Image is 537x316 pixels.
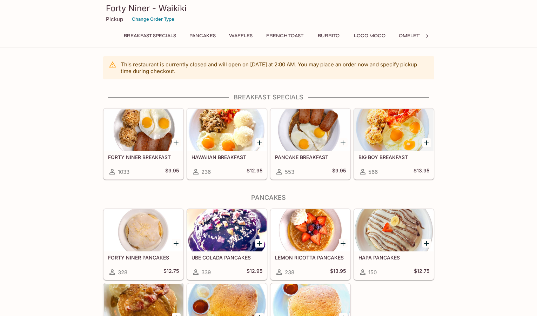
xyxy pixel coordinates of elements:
span: 1033 [118,169,129,175]
div: FORTY NINER PANCAKES [104,209,183,251]
span: 236 [201,169,211,175]
button: Pancakes [186,31,220,41]
h5: $13.95 [414,167,429,176]
div: HAWAIIAN BREAKFAST [187,109,267,151]
h4: Breakfast Specials [103,93,434,101]
button: Add UBE COLADA PANCAKES [255,239,264,248]
button: Add HAPA PANCAKES [422,239,431,248]
button: Add FORTY NINER PANCAKES [172,239,181,248]
span: 339 [201,269,211,276]
button: Add LEMON RICOTTA PANCAKES [339,239,348,248]
h3: Forty Niner - Waikiki [106,3,431,14]
span: 553 [285,169,294,175]
div: FORTY NINER BREAKFAST [104,109,183,151]
h5: LEMON RICOTTA PANCAKES [275,255,346,261]
span: 238 [285,269,294,276]
button: Add PANCAKE BREAKFAST [339,138,348,147]
div: LEMON RICOTTA PANCAKES [271,209,350,251]
a: PANCAKE BREAKFAST553$9.95 [270,108,350,179]
h5: BIG BOY BREAKFAST [358,154,429,160]
button: French Toast [262,31,307,41]
h5: $9.95 [165,167,179,176]
h5: PANCAKE BREAKFAST [275,154,346,160]
h5: $12.75 [163,268,179,276]
h5: HAWAIIAN BREAKFAST [192,154,262,160]
button: Add FORTY NINER BREAKFAST [172,138,181,147]
a: LEMON RICOTTA PANCAKES238$13.95 [270,209,350,280]
button: Burrito [313,31,344,41]
h5: FORTY NINER BREAKFAST [108,154,179,160]
button: Loco Moco [350,31,389,41]
h5: HAPA PANCAKES [358,255,429,261]
div: PANCAKE BREAKFAST [271,109,350,151]
p: This restaurant is currently closed and will open on [DATE] at 2:00 AM . You may place an order n... [121,61,429,74]
button: Waffles [225,31,257,41]
span: 150 [368,269,377,276]
a: HAPA PANCAKES150$12.75 [354,209,434,280]
h5: UBE COLADA PANCAKES [192,255,262,261]
a: FORTY NINER BREAKFAST1033$9.95 [103,108,183,179]
h5: $9.95 [332,167,346,176]
h5: $13.95 [330,268,346,276]
span: 328 [118,269,127,276]
h4: Pancakes [103,194,434,202]
div: BIG BOY BREAKFAST [354,109,434,151]
button: Breakfast Specials [120,31,180,41]
div: UBE COLADA PANCAKES [187,209,267,251]
button: Change Order Type [129,14,177,25]
button: Add HAWAIIAN BREAKFAST [255,138,264,147]
p: Pickup [106,16,123,22]
h5: $12.95 [247,268,262,276]
button: Add BIG BOY BREAKFAST [422,138,431,147]
a: UBE COLADA PANCAKES339$12.95 [187,209,267,280]
a: BIG BOY BREAKFAST566$13.95 [354,108,434,179]
h5: $12.95 [247,167,262,176]
a: FORTY NINER PANCAKES328$12.75 [103,209,183,280]
a: HAWAIIAN BREAKFAST236$12.95 [187,108,267,179]
span: 566 [368,169,378,175]
h5: $12.75 [414,268,429,276]
h5: FORTY NINER PANCAKES [108,255,179,261]
div: HAPA PANCAKES [354,209,434,251]
button: Omelettes [395,31,432,41]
